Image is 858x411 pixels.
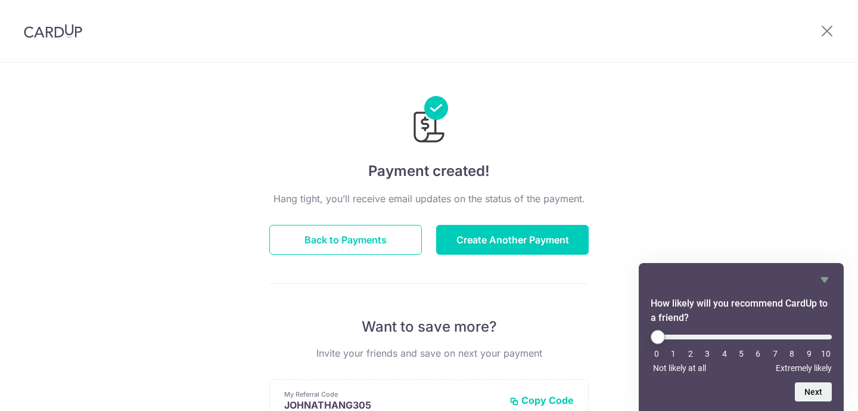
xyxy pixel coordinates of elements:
[776,363,832,373] span: Extremely likely
[803,349,815,359] li: 9
[509,394,574,406] button: Copy Code
[653,363,706,373] span: Not likely at all
[685,349,697,359] li: 2
[269,191,589,206] p: Hang tight, you’ll receive email updates on the status of the payment.
[719,349,730,359] li: 4
[795,382,832,401] button: Next question
[786,349,798,359] li: 8
[701,349,713,359] li: 3
[269,317,589,336] p: Want to save more?
[667,349,679,359] li: 1
[284,390,500,399] p: My Referral Code
[269,225,422,255] button: Back to Payments
[752,349,764,359] li: 6
[284,399,500,411] p: JOHNATHANG305
[735,349,747,359] li: 5
[817,273,832,287] button: Hide survey
[651,349,663,359] li: 0
[769,349,781,359] li: 7
[269,160,589,182] h4: Payment created!
[651,273,832,401] div: How likely will you recommend CardUp to a friend? Select an option from 0 to 10, with 0 being Not...
[410,96,448,146] img: Payments
[436,225,589,255] button: Create Another Payment
[269,346,589,360] p: Invite your friends and save on next your payment
[24,24,82,38] img: CardUp
[651,330,832,373] div: How likely will you recommend CardUp to a friend? Select an option from 0 to 10, with 0 being Not...
[651,296,832,325] h2: How likely will you recommend CardUp to a friend? Select an option from 0 to 10, with 0 being Not...
[820,349,832,359] li: 10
